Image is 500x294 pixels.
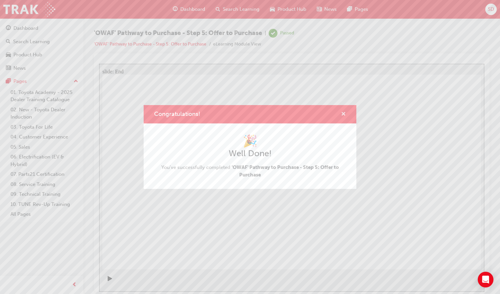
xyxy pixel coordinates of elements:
span: Congratulations! [154,110,200,118]
h1: 🎉 [154,134,346,148]
span: You've successfully completed [154,164,346,178]
div: Open Intercom Messenger [478,272,493,287]
span: 'OWAF' Pathway to Purchase - Step 5: Offer to Purchase [232,164,339,178]
div: playback controls [3,207,14,228]
div: Congratulations! [144,105,356,189]
button: cross-icon [341,110,346,119]
span: cross-icon [341,112,346,118]
button: Play (Ctrl+Alt+P) [3,212,14,223]
h2: Well Done! [154,148,346,159]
